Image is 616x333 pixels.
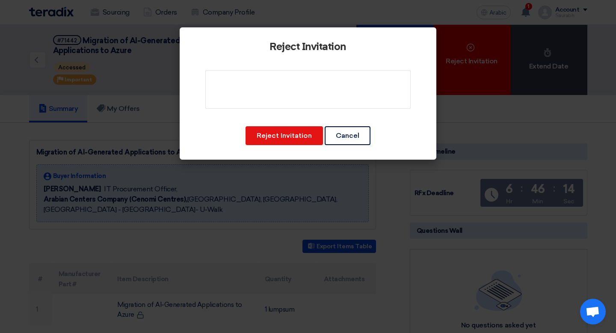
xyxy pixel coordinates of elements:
[246,126,323,145] button: Reject Invitation
[269,42,346,52] font: Reject Invitation
[580,299,606,324] div: Open chat
[325,126,370,145] button: Cancel
[336,131,359,140] font: Cancel
[257,131,312,140] font: Reject Invitation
